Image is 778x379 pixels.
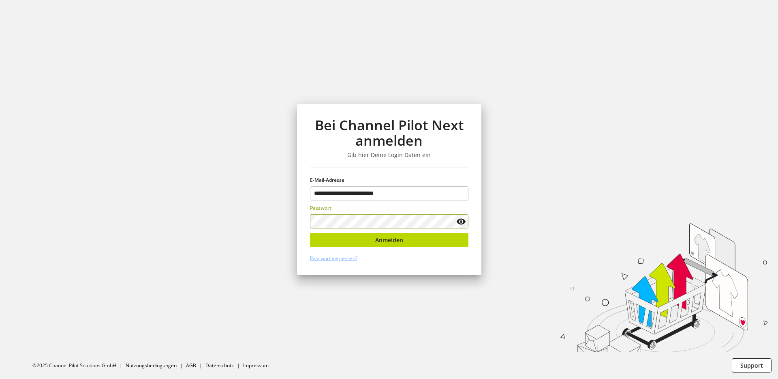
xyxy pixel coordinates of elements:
[243,362,269,369] a: Impressum
[310,151,468,159] h3: Gib hier Deine Login Daten ein
[186,362,196,369] a: AGB
[205,362,234,369] a: Datenschutz
[310,177,344,183] span: E-Mail-Adresse
[310,233,468,247] button: Anmelden
[740,361,763,370] span: Support
[32,362,126,369] li: ©2025 Channel Pilot Solutions GmbH
[310,255,357,262] a: Passwort vergessen?
[732,358,772,373] button: Support
[310,205,331,211] span: Passwort
[375,236,403,244] span: Anmelden
[126,362,177,369] a: Nutzungsbedingungen
[310,117,468,149] h1: Bei Channel Pilot Next anmelden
